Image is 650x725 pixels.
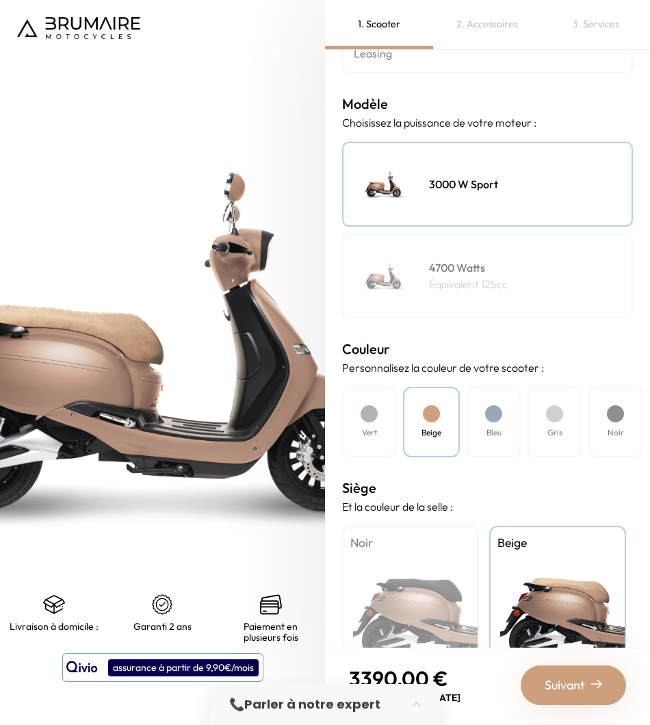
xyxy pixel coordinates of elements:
img: certificat-de-garantie.png [151,594,173,615]
p: Paiement en plusieurs fois [217,621,325,643]
a: Leasing [342,34,633,73]
h4: Noir [350,534,471,552]
img: right-arrow-2.png [591,678,602,689]
img: Logo de Brumaire [17,17,140,39]
h3: Couleur [342,339,633,359]
h4: Leasing [354,45,621,62]
span: [DATE] [429,691,460,704]
h3: Modèle [342,94,633,114]
p: Choisissez la puissance de votre moteur : [342,114,633,131]
h4: 3000 W Sport [429,176,498,192]
h3: Siège [342,478,633,498]
img: shipping.png [43,594,65,615]
img: Scooter [350,150,419,218]
p: Personnalisez la couleur de votre scooter : [342,359,633,376]
div: assurance à partir de 9,90€/mois [108,659,259,676]
h4: Gris [547,427,562,439]
p: Livraison à domicile : [10,621,99,632]
img: Scooter [350,242,419,310]
h4: Noir [608,427,624,439]
p: 3390,00 € [349,666,460,691]
p: Équivalent 125cc [429,276,508,292]
button: assurance à partir de 9,90€/mois [62,653,263,682]
p: Et la couleur de la selle : [342,498,633,515]
h4: Beige [421,427,441,439]
h4: Beige [497,534,618,552]
img: logo qivio [66,659,98,676]
span: Suivant [545,676,585,695]
h4: 4700 Watts [429,259,508,276]
h4: Vert [362,427,377,439]
h4: Bleu [486,427,502,439]
p: Garanti 2 ans [133,621,192,632]
img: credit-cards.png [260,594,282,615]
